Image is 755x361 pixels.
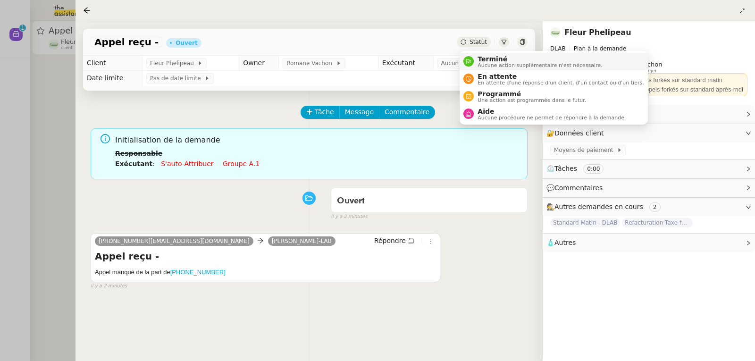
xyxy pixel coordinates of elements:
[543,124,755,143] div: 🔐Données client
[378,56,433,71] td: Exécutant
[115,150,162,157] b: Responsable
[83,56,143,71] td: Client
[478,108,626,115] span: Aide
[161,160,213,168] a: S'auto-attribuer
[385,107,429,118] span: Commentaire
[268,237,336,245] a: [PERSON_NAME]-LAB
[543,160,755,178] div: ⏲️Tâches 0:00
[331,213,367,221] span: il y a 2 minutes
[554,85,744,94] div: 📞 Standard à partir de 13H --> Appels forkés sur standard après-mdi
[554,239,576,246] span: Autres
[223,160,260,168] a: Groupe a.1
[550,27,561,38] img: 7f9b6497-4ade-4d5b-ae17-2cbe23708554
[554,203,643,210] span: Autres demandes en cours
[315,107,334,118] span: Tâche
[478,80,644,85] span: En attente d'une réponse d'un client, d'un contact ou d'un tiers.
[83,71,143,86] td: Date limite
[470,39,487,45] span: Statut
[301,106,340,119] button: Tâche
[150,59,197,68] span: Fleur Phelipeau
[554,129,604,137] span: Données client
[95,268,436,277] h5: Appel manqué de la part de
[546,203,664,210] span: 🕵️
[546,184,607,192] span: 💬
[543,198,755,216] div: 🕵️Autres demandes en cours 2
[574,45,627,52] span: Plan à la demande
[152,160,155,168] span: :
[150,74,204,83] span: Pas de date limite
[546,239,576,246] span: 🧴
[379,106,435,119] button: Commentaire
[337,197,365,205] span: Ouvert
[115,134,520,147] span: Initialisation de la demande
[554,76,744,85] div: 📞 Standard jusqu'à 13H --> Appels forkés sur standard matin
[478,73,644,80] span: En attente
[374,236,406,245] span: Répondre
[543,234,755,252] div: 🧴Autres
[649,202,661,212] nz-tag: 2
[339,106,379,119] button: Message
[622,218,693,227] span: Refacturation Taxe foncière 2025
[94,37,159,47] span: Appel reçu -
[176,40,197,46] div: Ouvert
[546,128,608,139] span: 🔐
[478,55,602,63] span: Terminé
[550,45,566,52] span: DLAB
[371,235,418,246] button: Répondre
[286,59,336,68] span: Romane Vachon
[91,282,127,290] span: il y a 2 minutes
[478,90,586,98] span: Programmé
[95,250,436,263] h4: Appel reçu -
[583,164,604,174] nz-tag: 0:00
[239,56,279,71] td: Owner
[170,269,226,276] a: [PHONE_NUMBER]
[554,184,603,192] span: Commentaires
[115,160,152,168] b: Exécutant
[478,98,586,103] span: Une action est programmée dans le futur.
[543,105,755,123] div: ⚙️Procédures
[345,107,374,118] span: Message
[99,238,250,244] span: [PHONE_NUMBER][EMAIL_ADDRESS][DOMAIN_NAME]
[550,218,620,227] span: Standard Matin - DLAB
[441,59,493,68] span: Aucun exécutant
[554,145,617,155] span: Moyens de paiement
[564,28,631,37] a: Fleur Phelipeau
[554,165,577,172] span: Tâches
[543,179,755,197] div: 💬Commentaires
[478,115,626,120] span: Aucune procédure ne permet de répondre à la demande.
[546,165,612,172] span: ⏲️
[478,63,602,68] span: Aucune action supplémentaire n'est nécessaire.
